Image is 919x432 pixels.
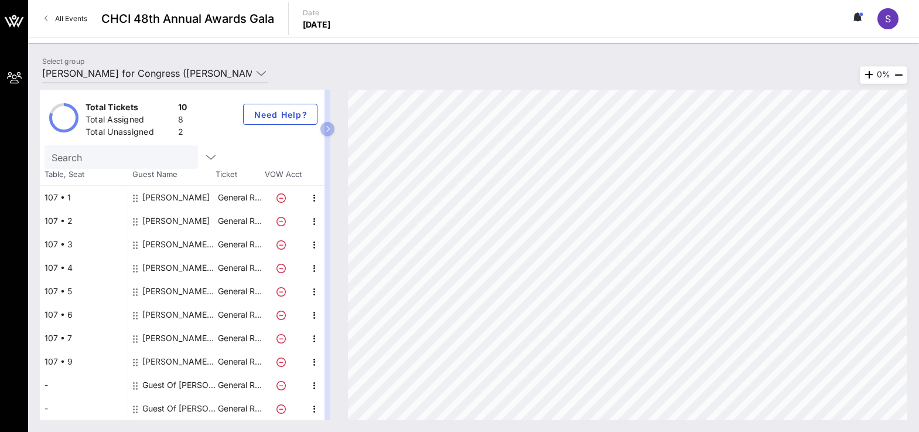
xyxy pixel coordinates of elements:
span: S [885,13,891,25]
span: Guest Name [128,169,216,181]
div: Guest Of Jeffries for Congress [142,397,216,420]
span: Need Help? [253,110,308,120]
span: Table, Seat [40,169,128,181]
p: General R… [216,209,263,233]
span: CHCI 48th Annual Awards Gala [101,10,274,28]
span: Ticket [216,169,262,181]
div: Total Assigned [86,114,173,128]
span: VOW Acct [262,169,303,181]
p: General R… [216,303,263,326]
div: 107 • 5 [40,280,128,303]
div: 0% [860,66,907,84]
p: General R… [216,350,263,373]
p: General R… [216,397,263,420]
div: Angelica Razo Jeffries for Congress [142,350,216,373]
p: Date [303,7,331,19]
p: General R… [216,256,263,280]
div: Allison Zayas Jeffries for Congress [142,280,216,303]
div: - [40,373,128,397]
div: Guest Of Jeffries for Congress [142,373,216,397]
div: Javier Gamboa Jeffries for Congress [142,303,216,326]
p: General R… [216,373,263,397]
div: 10 [178,101,187,116]
p: General R… [216,326,263,350]
span: All Events [55,14,87,23]
div: 107 • 3 [40,233,128,256]
p: General R… [216,233,263,256]
div: - [40,397,128,420]
div: 107 • 1 [40,186,128,209]
div: María R. González Jeffries for Congress [142,233,216,256]
div: Total Unassigned [86,126,173,141]
div: 107 • 2 [40,209,128,233]
p: [DATE] [303,19,331,30]
a: All Events [37,9,94,28]
div: Total Tickets [86,101,173,116]
div: Xochitl Oseguera Jeffries for Congress [142,256,216,280]
div: S [877,8,898,29]
div: 8 [178,114,187,128]
div: Andrea Zayas Jeffries for Congress [142,326,216,350]
div: 107 • 6 [40,303,128,326]
button: Need Help? [243,104,317,125]
div: Lilian Sanchez [142,209,210,233]
p: General R… [216,280,263,303]
p: General R… [216,186,263,209]
label: Select group [42,57,84,66]
div: 107 • 9 [40,350,128,373]
div: 2 [178,126,187,141]
div: 107 • 7 [40,326,128,350]
div: Vanessa CARDENAS [142,186,210,209]
div: 107 • 4 [40,256,128,280]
